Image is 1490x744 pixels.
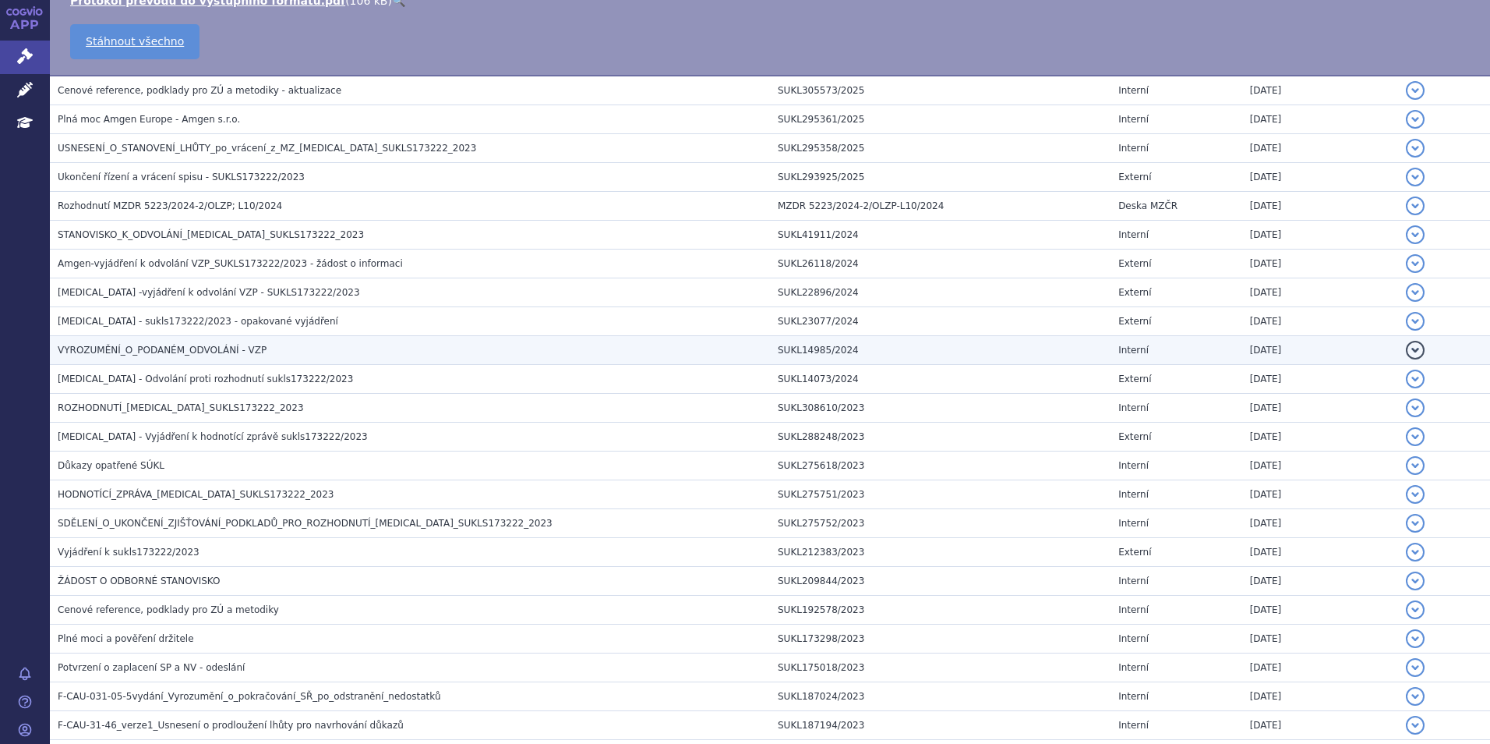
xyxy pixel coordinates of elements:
[1242,365,1399,394] td: [DATE]
[1406,485,1425,504] button: detail
[1118,287,1151,298] span: Externí
[1118,345,1149,356] span: Interní
[1406,543,1425,562] button: detail
[1242,134,1399,163] td: [DATE]
[58,258,403,269] span: Amgen-vyjádření k odvolání VZP_SUKLS173222/2023 - žádost o informaci
[70,24,199,59] a: Stáhnout všechno
[1118,691,1149,702] span: Interní
[1406,312,1425,331] button: detail
[58,316,338,327] span: Otezla - sukls173222/2023 - opakované vyjádření
[770,682,1110,711] td: SUKL187024/2023
[1406,456,1425,475] button: detail
[58,576,220,586] span: ŽÁDOST O ODBORNÉ STANOVISKO
[1242,192,1399,221] td: [DATE]
[770,452,1110,480] td: SUKL275618/2023
[1406,110,1425,129] button: detail
[1242,163,1399,192] td: [DATE]
[1118,460,1149,471] span: Interní
[1118,576,1149,586] span: Interní
[770,307,1110,336] td: SUKL23077/2024
[1242,682,1399,711] td: [DATE]
[58,200,282,211] span: Rozhodnutí MZDR 5223/2024-2/OLZP; L10/2024
[58,287,360,298] span: OTEZLA -vyjádření k odvolání VZP - SUKLS173222/2023
[770,625,1110,654] td: SUKL173298/2023
[1242,394,1399,423] td: [DATE]
[58,662,245,673] span: Potvrzení o zaplacení SP a NV - odeslání
[1118,200,1178,211] span: Deska MZČR
[770,105,1110,134] td: SUKL295361/2025
[1242,711,1399,740] td: [DATE]
[1118,258,1151,269] span: Externí
[58,547,199,558] span: Vyjádření k sukls173222/2023
[1118,547,1151,558] span: Externí
[770,711,1110,740] td: SUKL187194/2023
[1242,105,1399,134] td: [DATE]
[1406,716,1425,735] button: detail
[1242,423,1399,452] td: [DATE]
[1406,81,1425,100] button: detail
[1406,254,1425,273] button: detail
[770,192,1110,221] td: MZDR 5223/2024-2/OLZP-L10/2024
[58,229,364,240] span: STANOVISKO_K_ODVOLÁNÍ_OTEZLA_SUKLS173222_2023
[1118,402,1149,413] span: Interní
[770,596,1110,625] td: SUKL192578/2023
[58,85,341,96] span: Cenové reference, podklady pro ZÚ a metodiky - aktualizace
[58,431,368,442] span: OTEZLA - Vyjádření k hodnotící zprávě sukls173222/2023
[1242,538,1399,567] td: [DATE]
[1242,509,1399,538] td: [DATE]
[770,538,1110,567] td: SUKL212383/2023
[1118,662,1149,673] span: Interní
[1242,625,1399,654] td: [DATE]
[1118,633,1149,644] span: Interní
[1118,143,1149,154] span: Interní
[1406,572,1425,590] button: detail
[1406,658,1425,677] button: detail
[770,480,1110,509] td: SUKL275751/2023
[1118,229,1149,240] span: Interní
[1406,399,1425,417] button: detail
[1242,221,1399,250] td: [DATE]
[1406,370,1425,388] button: detail
[1118,114,1149,125] span: Interní
[1118,518,1149,529] span: Interní
[1406,225,1425,244] button: detail
[1406,283,1425,302] button: detail
[58,143,476,154] span: USNESENÍ_O_STANOVENÍ_LHŮTY_po_vrácení_z_MZ_OTEZLA_SUKLS173222_2023
[1406,341,1425,360] button: detail
[58,604,279,615] span: Cenové reference, podklady pro ZÚ a metodiky
[770,221,1110,250] td: SUKL41911/2024
[1406,427,1425,446] button: detail
[770,567,1110,596] td: SUKL209844/2023
[1242,567,1399,596] td: [DATE]
[58,691,441,702] span: F-CAU-031-05-5vydání_Vyrozumění_o_pokračování_SŘ_po_odstranění_nedostatků
[1406,687,1425,706] button: detail
[1242,278,1399,307] td: [DATE]
[58,633,194,644] span: Plné moci a pověření držitele
[58,460,164,471] span: Důkazy opatřené SÚKL
[1242,250,1399,278] td: [DATE]
[1118,604,1149,615] span: Interní
[1406,629,1425,648] button: detail
[1118,374,1151,384] span: Externí
[1406,601,1425,619] button: detail
[770,394,1110,423] td: SUKL308610/2023
[1118,431,1151,442] span: Externí
[1406,514,1425,533] button: detail
[58,720,404,731] span: F-CAU-31-46_verze1_Usnesení o prodloužení lhůty pro navrhování důkazů
[770,654,1110,682] td: SUKL175018/2023
[58,172,305,182] span: Ukončení řízení a vrácení spisu - SUKLS173222/2023
[1406,197,1425,215] button: detail
[1118,720,1149,731] span: Interní
[58,345,267,356] span: VYROZUMĚNÍ_O_PODANÉM_ODVOLÁNÍ - VZP
[1118,316,1151,327] span: Externí
[1118,172,1151,182] span: Externí
[770,365,1110,394] td: SUKL14073/2024
[1242,336,1399,365] td: [DATE]
[1242,452,1399,480] td: [DATE]
[1242,76,1399,105] td: [DATE]
[770,509,1110,538] td: SUKL275752/2023
[770,76,1110,105] td: SUKL305573/2025
[58,489,334,500] span: HODNOTÍCÍ_ZPRÁVA_OTEZLA_SUKLS173222_2023
[770,250,1110,278] td: SUKL26118/2024
[1242,596,1399,625] td: [DATE]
